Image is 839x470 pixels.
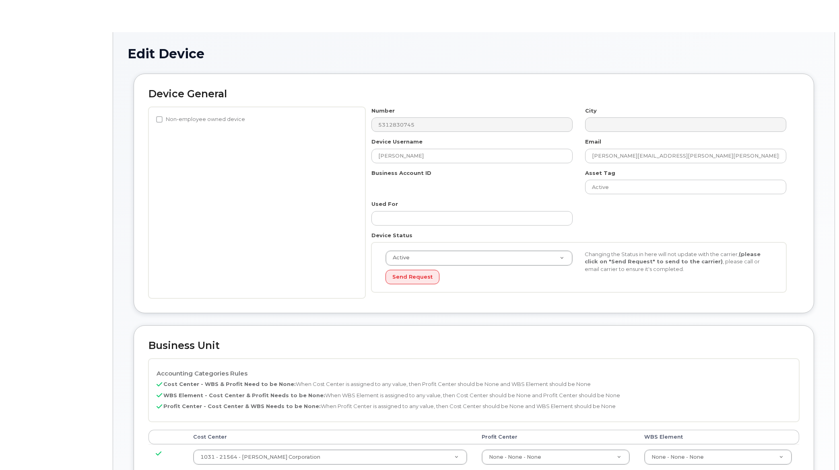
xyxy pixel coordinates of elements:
input: Non-employee owned device [156,116,163,123]
h4: Accounting Categories Rules [157,370,791,377]
h2: Device General [148,88,799,100]
label: Device Username [371,138,423,146]
th: WBS Element [637,430,799,444]
div: Changing the Status in here will not update with the carrier, , please call or email carrier to e... [579,250,778,273]
span: None - None - None [489,454,541,460]
label: Non-employee owned device [156,115,245,124]
p: When WBS Element is assigned to any value, then Cost Center should be None and Profit Center shou... [157,392,791,399]
a: None - None - None [645,450,792,464]
label: Number [371,107,395,115]
p: When Profit Center is assigned to any value, then Cost Center should be None and WBS Element shou... [157,402,791,410]
label: Business Account ID [371,169,431,177]
span: None - None - None [651,454,704,460]
label: Used For [371,200,398,208]
h2: Business Unit [148,340,799,351]
span: Active [388,254,410,261]
b: Profit Center - Cost Center & WBS Needs to be None: [163,403,321,409]
b: WBS Element - Cost Center & Profit Needs to be None: [163,392,325,398]
p: When Cost Center is assigned to any value, then Profit Center should be None and WBS Element shou... [157,380,791,388]
th: Cost Center [186,430,474,444]
a: Active [386,251,572,265]
label: Email [585,138,601,146]
a: 1031 - 21564 - [PERSON_NAME] Corporation [194,450,467,464]
label: City [585,107,597,115]
h1: Edit Device [128,47,820,61]
label: Device Status [371,232,412,239]
th: Profit Center [474,430,637,444]
button: Send Request [385,270,439,285]
b: Cost Center - WBS & Profit Need to be None: [163,381,296,387]
a: None - None - None [482,450,629,464]
span: 1031 - 21564 - Kiewit Corporation [200,454,320,460]
label: Asset Tag [585,169,615,177]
